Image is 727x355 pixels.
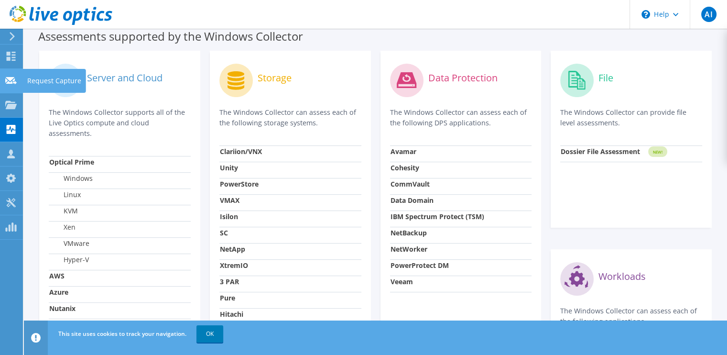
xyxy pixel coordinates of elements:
label: Data Protection [428,73,498,83]
strong: SC [220,228,228,237]
label: Server and Cloud [87,73,163,83]
p: The Windows Collector supports all of the Live Optics compute and cloud assessments. [49,107,191,139]
label: Xen [49,222,76,232]
label: Hyper-V [49,255,89,265]
strong: IBM Spectrum Protect (TSM) [391,212,484,221]
strong: Clariion/VNX [220,147,262,156]
strong: NetApp [220,244,245,254]
strong: CommVault [391,179,430,189]
p: The Windows Collector can assess each of the following DPS applications. [390,107,532,128]
strong: RAPID Discovery [49,320,104,329]
label: Workloads [598,272,646,281]
p: The Windows Collector can assess each of the following applications. [560,306,702,327]
strong: Unity [220,163,238,172]
a: OK [196,325,223,343]
strong: PowerProtect DM [391,261,449,270]
label: KVM [49,206,78,216]
strong: PowerStore [220,179,259,189]
strong: NetBackup [391,228,427,237]
span: This site uses cookies to track your navigation. [58,330,186,338]
strong: XtremIO [220,261,248,270]
strong: VMAX [220,196,239,205]
div: Request Capture [22,69,86,93]
strong: Avamar [391,147,416,156]
label: File [598,73,613,83]
strong: Data Domain [391,196,434,205]
strong: Dossier File Assessment [561,147,640,156]
tspan: NEW! [653,149,662,155]
strong: Hitachi [220,310,243,319]
strong: Optical Prime [49,157,94,166]
strong: Veeam [391,277,413,286]
label: Linux [49,190,81,200]
strong: NetWorker [391,244,427,254]
label: Assessments supported by the Windows Collector [38,32,303,41]
label: Storage [258,73,292,83]
svg: \n [641,10,650,19]
strong: Nutanix [49,304,76,313]
strong: Azure [49,288,68,297]
p: The Windows Collector can provide file level assessments. [560,107,702,128]
strong: Pure [220,293,235,302]
strong: 3 PAR [220,277,239,286]
label: VMware [49,239,89,248]
p: The Windows Collector can assess each of the following storage systems. [219,107,361,128]
strong: Cohesity [391,163,419,172]
span: AI [701,7,716,22]
strong: Isilon [220,212,238,221]
strong: AWS [49,271,65,280]
label: Windows [49,174,93,183]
